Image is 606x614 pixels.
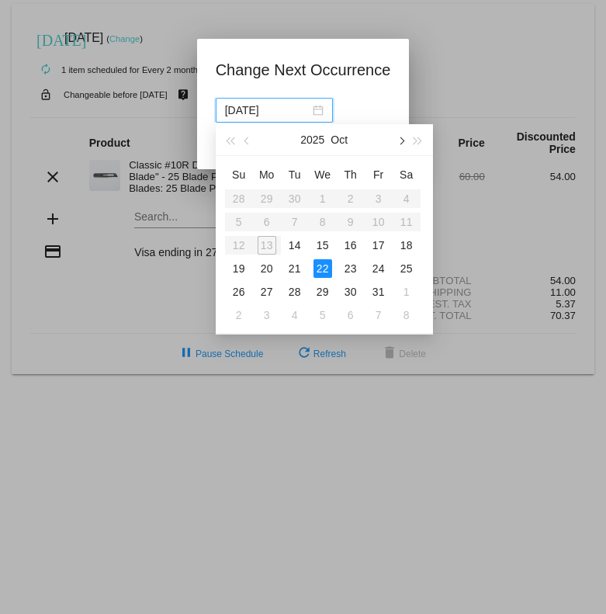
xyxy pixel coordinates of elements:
[365,257,393,280] td: 10/24/2025
[281,304,309,327] td: 11/4/2025
[253,304,281,327] td: 11/3/2025
[365,280,393,304] td: 10/31/2025
[313,283,332,301] div: 29
[313,236,332,255] div: 15
[230,306,248,324] div: 2
[397,283,416,301] div: 1
[409,124,426,155] button: Next year (Control + right)
[230,283,248,301] div: 26
[216,57,391,82] h1: Change Next Occurrence
[258,259,276,278] div: 20
[341,283,360,301] div: 30
[253,257,281,280] td: 10/20/2025
[341,236,360,255] div: 16
[230,259,248,278] div: 19
[331,124,348,155] button: Oct
[397,236,416,255] div: 18
[281,257,309,280] td: 10/21/2025
[281,234,309,257] td: 10/14/2025
[393,162,421,187] th: Sat
[337,162,365,187] th: Thu
[281,162,309,187] th: Tue
[225,280,253,304] td: 10/26/2025
[369,306,388,324] div: 7
[393,304,421,327] td: 11/8/2025
[286,306,304,324] div: 4
[225,257,253,280] td: 10/19/2025
[341,259,360,278] div: 23
[393,257,421,280] td: 10/25/2025
[286,283,304,301] div: 28
[309,257,337,280] td: 10/22/2025
[258,306,276,324] div: 3
[313,259,332,278] div: 22
[225,102,310,119] input: Select date
[222,124,239,155] button: Last year (Control + left)
[393,280,421,304] td: 11/1/2025
[365,234,393,257] td: 10/17/2025
[392,124,409,155] button: Next month (PageDown)
[286,236,304,255] div: 14
[341,306,360,324] div: 6
[225,162,253,187] th: Sun
[393,234,421,257] td: 10/18/2025
[397,306,416,324] div: 8
[369,236,388,255] div: 17
[337,280,365,304] td: 10/30/2025
[253,280,281,304] td: 10/27/2025
[309,234,337,257] td: 10/15/2025
[309,304,337,327] td: 11/5/2025
[337,304,365,327] td: 11/6/2025
[337,234,365,257] td: 10/16/2025
[258,283,276,301] div: 27
[225,304,253,327] td: 11/2/2025
[286,259,304,278] div: 21
[369,283,388,301] div: 31
[309,280,337,304] td: 10/29/2025
[309,162,337,187] th: Wed
[281,280,309,304] td: 10/28/2025
[253,162,281,187] th: Mon
[365,162,393,187] th: Fri
[239,124,256,155] button: Previous month (PageUp)
[313,306,332,324] div: 5
[300,124,324,155] button: 2025
[365,304,393,327] td: 11/7/2025
[337,257,365,280] td: 10/23/2025
[397,259,416,278] div: 25
[369,259,388,278] div: 24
